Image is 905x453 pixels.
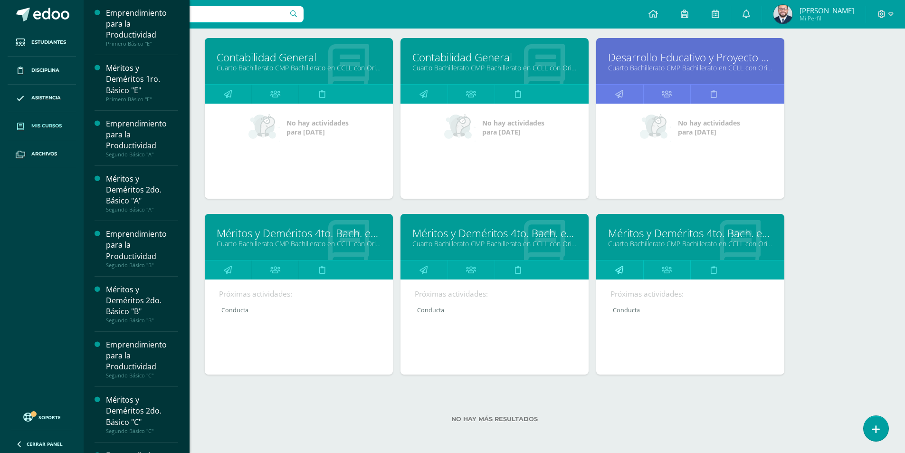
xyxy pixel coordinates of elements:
[610,306,771,314] a: Conducta
[106,8,178,40] div: Emprendimiento para la Productividad
[11,410,72,423] a: Soporte
[106,317,178,324] div: Segundo Básico "B"
[106,173,178,206] div: Méritos y Deméritos 2do. Básico "A"
[106,96,178,103] div: Primero Básico "E"
[444,113,476,142] img: no_activities_small.png
[800,14,854,22] span: Mi Perfil
[412,63,577,72] a: Cuarto Bachillerato CMP Bachillerato en CCLL con Orientación en Computación "E"
[106,63,178,96] div: Méritos y Deméritos 1ro. Básico "E"
[217,226,381,241] a: Méritos y Deméritos 4to. Bach. en CCLL. "C"
[205,415,784,423] label: No hay más resultados
[248,113,280,142] img: no_activities_small.png
[31,122,62,130] span: Mis cursos
[8,57,76,85] a: Disciplina
[106,151,178,158] div: Segundo Básico "A"
[219,289,379,299] div: Próximas actividades:
[412,239,577,248] a: Cuarto Bachillerato CMP Bachillerato en CCLL con Orientación en Computación "D"
[8,29,76,57] a: Estudiantes
[219,306,380,314] a: Conducta
[106,428,178,434] div: Segundo Básico "C"
[106,40,178,47] div: Primero Básico "E"
[106,262,178,269] div: Segundo Básico "B"
[106,395,178,427] div: Méritos y Deméritos 2do. Básico "C"
[106,339,178,379] a: Emprendimiento para la ProductividadSegundo Básico "C"
[106,118,178,158] a: Emprendimiento para la ProductividadSegundo Básico "A"
[415,289,574,299] div: Próximas actividades:
[217,239,381,248] a: Cuarto Bachillerato CMP Bachillerato en CCLL con Orientación en Computación "C"
[482,118,544,136] span: No hay actividades para [DATE]
[610,289,770,299] div: Próximas actividades:
[106,284,178,324] a: Méritos y Deméritos 2do. Básico "B"Segundo Básico "B"
[412,226,577,241] a: Méritos y Deméritos 4to. Bach. en CCLL. "D"
[31,150,57,158] span: Archivos
[412,50,577,65] a: Contabilidad General
[31,94,61,102] span: Asistencia
[106,229,178,268] a: Emprendimiento para la ProductividadSegundo Básico "B"
[217,63,381,72] a: Cuarto Bachillerato CMP Bachillerato en CCLL con Orientación en Computación "D"
[608,239,772,248] a: Cuarto Bachillerato CMP Bachillerato en CCLL con Orientación en Computación "E"
[38,414,61,421] span: Soporte
[106,173,178,213] a: Méritos y Deméritos 2do. Básico "A"Segundo Básico "A"
[800,6,854,15] span: [PERSON_NAME]
[415,306,575,314] a: Conducta
[773,5,792,24] img: 6a2ad2c6c0b72cf555804368074c1b95.png
[608,226,772,241] a: Méritos y Deméritos 4to. Bach. en CCLL. "E"
[31,67,59,74] span: Disciplina
[8,85,76,113] a: Asistencia
[286,118,349,136] span: No hay actividades para [DATE]
[106,229,178,261] div: Emprendimiento para la Productividad
[106,395,178,434] a: Méritos y Deméritos 2do. Básico "C"Segundo Básico "C"
[106,284,178,317] div: Méritos y Deméritos 2do. Básico "B"
[8,112,76,140] a: Mis cursos
[640,113,671,142] img: no_activities_small.png
[678,118,740,136] span: No hay actividades para [DATE]
[27,441,63,447] span: Cerrar panel
[217,50,381,65] a: Contabilidad General
[106,339,178,372] div: Emprendimiento para la Productividad
[106,118,178,151] div: Emprendimiento para la Productividad
[106,63,178,102] a: Méritos y Deméritos 1ro. Básico "E"Primero Básico "E"
[608,63,772,72] a: Cuarto Bachillerato CMP Bachillerato en CCLL con Orientación en Computación "E"
[106,206,178,213] div: Segundo Básico "A"
[31,39,66,46] span: Estudiantes
[8,140,76,168] a: Archivos
[106,8,178,47] a: Emprendimiento para la ProductividadPrimero Básico "E"
[106,372,178,379] div: Segundo Básico "C"
[90,6,304,22] input: Busca un usuario...
[608,50,772,65] a: Desarrollo Educativo y Proyecto de Vida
